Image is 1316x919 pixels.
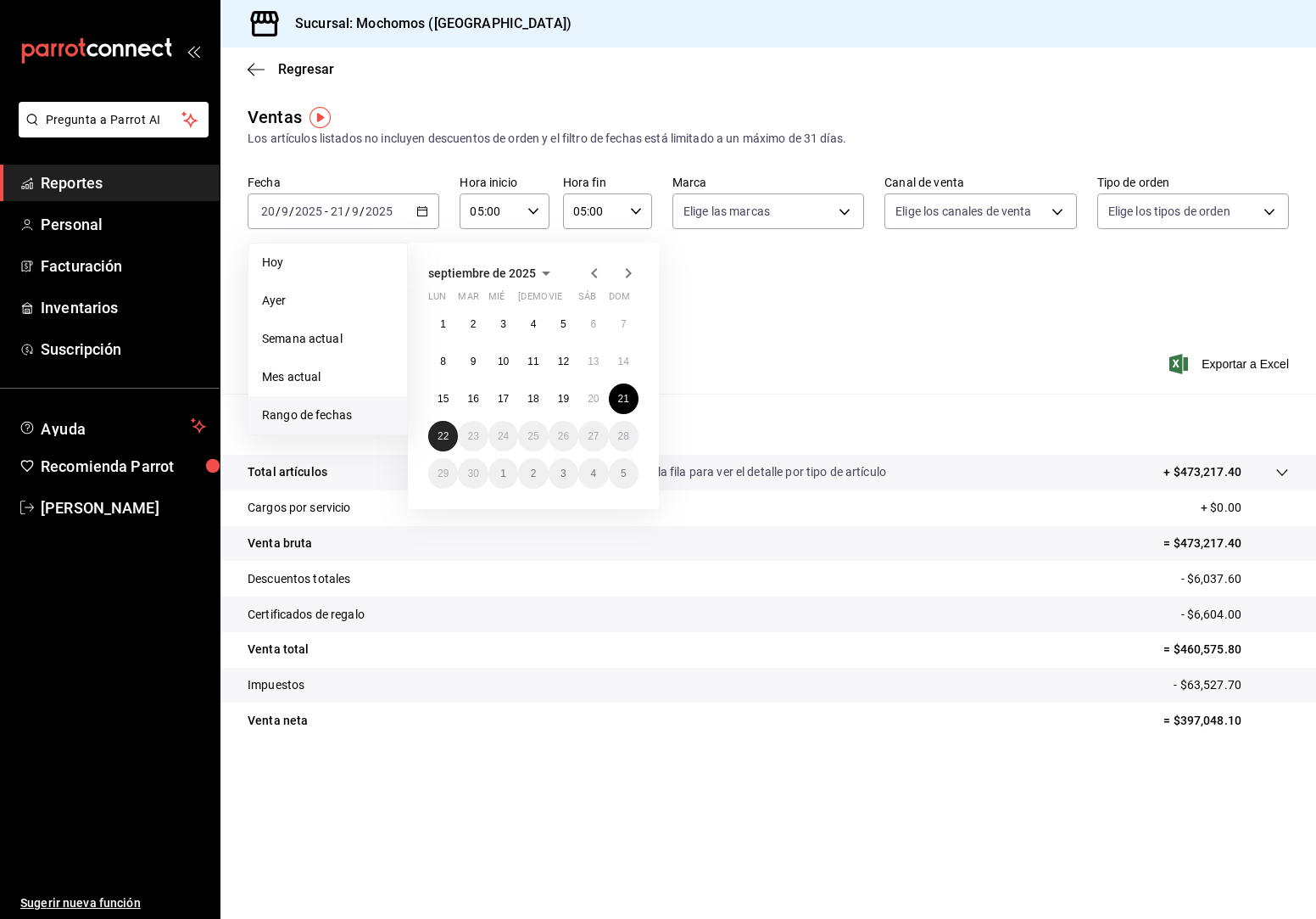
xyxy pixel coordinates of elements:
button: 4 de octubre de 2025 [578,458,608,489]
span: / [345,205,350,218]
button: 23 de septiembre de 2025 [458,421,488,451]
button: 28 de septiembre de 2025 [609,421,638,451]
div: Ventas [248,104,302,130]
p: = $397,048.10 [1163,712,1289,730]
span: Sugerir nueva función [20,894,206,912]
abbr: miércoles [488,291,505,309]
abbr: lunes [428,291,446,309]
button: 29 de septiembre de 2025 [428,458,458,489]
abbr: 18 de septiembre de 2025 [527,393,538,405]
button: 21 de septiembre de 2025 [609,384,638,414]
abbr: 20 de septiembre de 2025 [588,393,599,405]
abbr: 22 de septiembre de 2025 [438,430,449,442]
span: Regresar [278,61,334,77]
button: open_drawer_menu [187,44,200,58]
span: Hoy [262,254,393,272]
img: Tooltip marker [309,107,331,128]
p: Da clic en la fila para ver el detalle por tipo de artículo [605,463,886,481]
button: 10 de septiembre de 2025 [488,346,518,377]
abbr: viernes [549,291,562,309]
abbr: 5 de octubre de 2025 [621,468,627,479]
abbr: 7 de septiembre de 2025 [621,318,627,330]
button: 25 de septiembre de 2025 [518,421,548,451]
button: 8 de septiembre de 2025 [428,346,458,377]
button: 2 de septiembre de 2025 [458,309,488,339]
a: Pregunta a Parrot AI [12,123,209,141]
span: Elige los canales de venta [895,203,1031,220]
abbr: sábado [578,291,596,309]
abbr: 29 de septiembre de 2025 [438,468,449,479]
abbr: 26 de septiembre de 2025 [558,430,569,442]
p: Resumen [248,414,1289,434]
abbr: 24 de septiembre de 2025 [498,430,509,442]
span: Pregunta a Parrot AI [46,111,182,129]
abbr: domingo [609,291,630,309]
p: Venta neta [248,712,308,730]
span: Inventarios [41,296,206,319]
span: Elige las marcas [683,203,770,220]
span: Rango de fechas [262,406,393,424]
abbr: martes [458,291,478,309]
input: -- [281,205,289,218]
button: 6 de septiembre de 2025 [578,309,608,339]
button: 26 de septiembre de 2025 [549,421,578,451]
div: Los artículos listados no incluyen descuentos de orden y el filtro de fechas está limitado a un m... [248,130,1289,148]
button: 1 de octubre de 2025 [488,458,518,489]
p: + $473,217.40 [1163,463,1241,481]
button: 7 de septiembre de 2025 [609,309,638,339]
label: Canal de venta [884,177,1076,188]
button: 1 de septiembre de 2025 [428,309,458,339]
span: Semana actual [262,330,393,348]
p: Certificados de regalo [248,606,365,624]
abbr: 3 de septiembre de 2025 [500,318,506,330]
button: 9 de septiembre de 2025 [458,346,488,377]
span: Reportes [41,171,206,194]
p: - $6,037.60 [1181,570,1289,588]
span: Ayer [262,292,393,310]
abbr: 16 de septiembre de 2025 [467,393,478,405]
button: 4 de septiembre de 2025 [518,309,548,339]
span: / [289,205,294,218]
abbr: 1 de octubre de 2025 [500,468,506,479]
abbr: 2 de octubre de 2025 [531,468,537,479]
p: Venta total [248,641,309,658]
abbr: 5 de septiembre de 2025 [560,318,566,330]
abbr: 13 de septiembre de 2025 [588,356,599,367]
abbr: 17 de septiembre de 2025 [498,393,509,405]
abbr: 3 de octubre de 2025 [560,468,566,479]
button: 15 de septiembre de 2025 [428,384,458,414]
span: / [360,205,365,218]
button: 27 de septiembre de 2025 [578,421,608,451]
abbr: 30 de septiembre de 2025 [467,468,478,479]
p: Cargos por servicio [248,499,351,517]
span: [PERSON_NAME] [41,496,206,519]
button: 14 de septiembre de 2025 [609,346,638,377]
button: 17 de septiembre de 2025 [488,384,518,414]
p: + $0.00 [1201,499,1289,517]
label: Hora inicio [460,177,549,188]
button: 22 de septiembre de 2025 [428,421,458,451]
label: Fecha [248,177,439,188]
button: 18 de septiembre de 2025 [518,384,548,414]
input: -- [351,205,360,218]
button: 2 de octubre de 2025 [518,458,548,489]
abbr: 10 de septiembre de 2025 [498,356,509,367]
button: 11 de septiembre de 2025 [518,346,548,377]
abbr: 9 de septiembre de 2025 [471,356,477,367]
button: 13 de septiembre de 2025 [578,346,608,377]
abbr: 27 de septiembre de 2025 [588,430,599,442]
span: Facturación [41,255,206,277]
button: 16 de septiembre de 2025 [458,384,488,414]
abbr: 8 de septiembre de 2025 [440,356,446,367]
abbr: 23 de septiembre de 2025 [467,430,478,442]
button: Regresar [248,61,334,77]
label: Marca [672,177,864,188]
span: Ayuda [41,416,184,436]
p: = $473,217.40 [1163,535,1289,552]
abbr: 11 de septiembre de 2025 [527,356,538,367]
span: Personal [41,213,206,236]
span: Recomienda Parrot [41,455,206,478]
p: Venta bruta [248,535,312,552]
abbr: jueves [518,291,618,309]
span: Exportar a Excel [1173,354,1289,374]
